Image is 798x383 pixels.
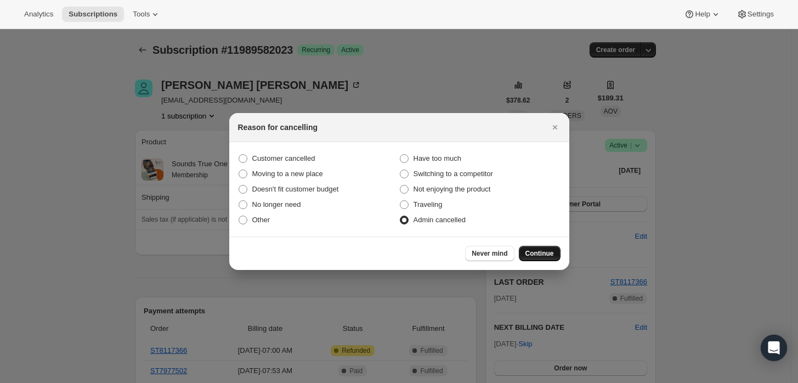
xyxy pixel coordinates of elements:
[414,170,493,178] span: Switching to a competitor
[133,10,150,19] span: Tools
[252,154,315,162] span: Customer cancelled
[69,10,117,19] span: Subscriptions
[414,185,491,193] span: Not enjoying the product
[525,249,554,258] span: Continue
[748,10,774,19] span: Settings
[414,154,461,162] span: Have too much
[414,216,466,224] span: Admin cancelled
[252,170,323,178] span: Moving to a new place
[472,249,507,258] span: Never mind
[252,216,270,224] span: Other
[519,246,561,261] button: Continue
[695,10,710,19] span: Help
[414,200,443,209] span: Traveling
[24,10,53,19] span: Analytics
[238,122,318,133] h2: Reason for cancelling
[761,335,787,361] div: Open Intercom Messenger
[547,120,563,135] button: Close
[252,185,339,193] span: Doesn't fit customer budget
[465,246,514,261] button: Never mind
[126,7,167,22] button: Tools
[730,7,780,22] button: Settings
[18,7,60,22] button: Analytics
[252,200,301,209] span: No longer need
[62,7,124,22] button: Subscriptions
[677,7,727,22] button: Help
